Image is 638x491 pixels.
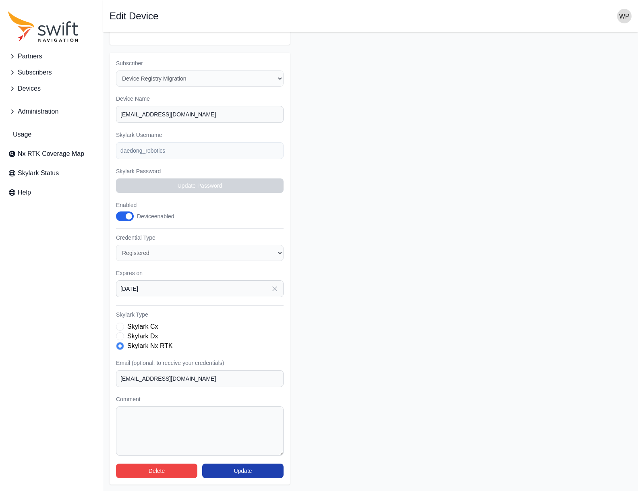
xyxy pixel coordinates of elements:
span: Skylark Status [18,168,59,178]
input: YYYY-MM-DD [116,280,284,297]
label: Email (optional, to receive your credentials) [116,359,284,367]
span: Nx RTK Coverage Map [18,149,84,159]
span: Help [18,188,31,197]
label: Device Name [116,95,284,103]
button: Administration [5,104,98,120]
label: Skylark Dx [127,331,158,341]
span: Usage [13,130,31,139]
input: Device #01 [116,106,284,123]
label: Skylark Nx RTK [127,341,173,351]
label: Expires on [116,269,284,277]
select: Subscriber [116,70,284,87]
a: Help [5,184,98,201]
button: Delete [116,464,197,478]
input: example-user [116,142,284,159]
div: Skylark Type [116,322,284,351]
div: Device enabled [137,212,174,220]
h1: Edit Device [110,11,158,21]
span: Subscribers [18,68,52,77]
a: Skylark Status [5,165,98,181]
button: Update [202,464,284,478]
label: Credential Type [116,234,284,242]
img: user photo [617,9,632,23]
a: Usage [5,126,98,143]
a: Nx RTK Coverage Map [5,146,98,162]
button: Devices [5,81,98,97]
label: Skylark Username [116,131,284,139]
button: Partners [5,48,98,64]
label: Comment [116,395,284,403]
span: Devices [18,84,41,93]
label: Subscriber [116,59,284,67]
label: Skylark Password [116,167,284,175]
span: Administration [18,107,58,116]
button: Update Password [116,178,284,193]
label: Skylark Type [116,311,284,319]
button: Subscribers [5,64,98,81]
span: Partners [18,52,42,61]
label: Skylark Cx [127,322,158,331]
label: Enabled [116,201,183,209]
